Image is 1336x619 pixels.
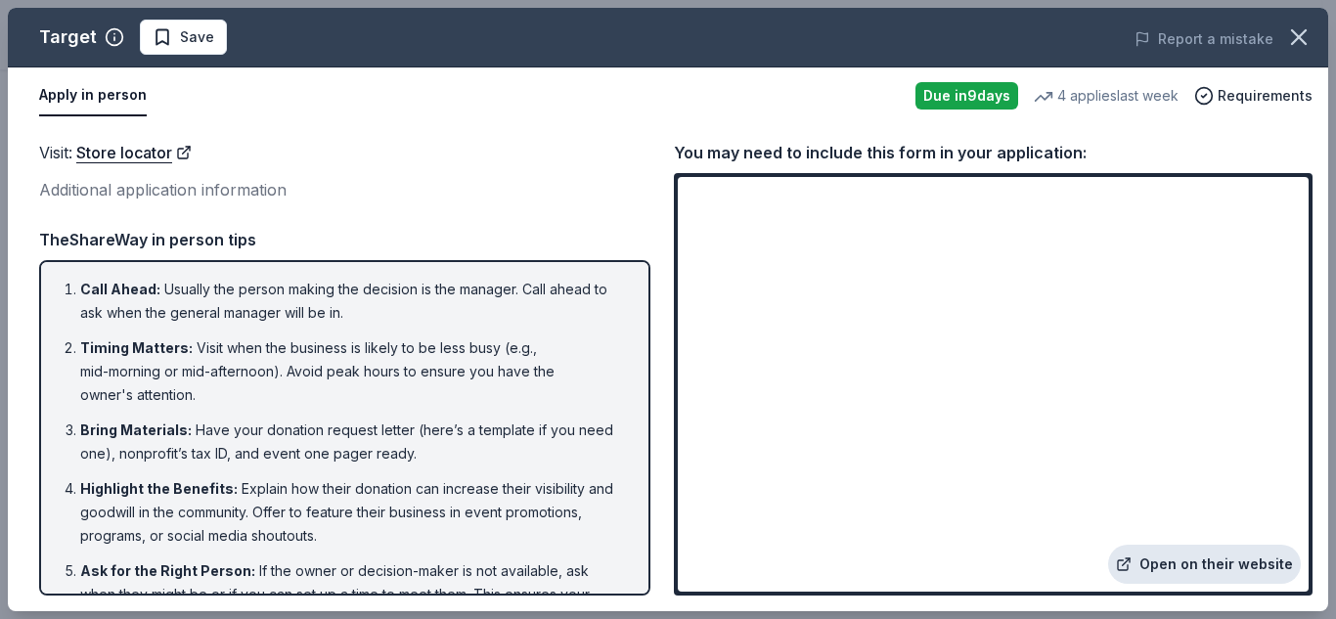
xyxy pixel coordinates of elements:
[80,477,621,548] li: Explain how their donation can increase their visibility and goodwill in the community. Offer to ...
[39,22,97,53] div: Target
[1135,27,1273,51] button: Report a mistake
[180,25,214,49] span: Save
[39,177,650,202] div: Additional application information
[1194,84,1313,108] button: Requirements
[1034,84,1179,108] div: 4 applies last week
[80,278,621,325] li: Usually the person making the decision is the manager. Call ahead to ask when the general manager...
[80,421,192,438] span: Bring Materials :
[80,562,255,579] span: Ask for the Right Person :
[1218,84,1313,108] span: Requirements
[80,480,238,497] span: Highlight the Benefits :
[80,336,621,407] li: Visit when the business is likely to be less busy (e.g., mid-morning or mid-afternoon). Avoid pea...
[674,140,1313,165] div: You may need to include this form in your application:
[80,281,160,297] span: Call Ahead :
[1108,545,1301,584] a: Open on their website
[39,75,147,116] button: Apply in person
[76,140,192,165] a: Store locator
[140,20,227,55] button: Save
[915,82,1018,110] div: Due in 9 days
[39,227,650,252] div: TheShareWay in person tips
[80,419,621,465] li: Have your donation request letter (here’s a template if you need one), nonprofit’s tax ID, and ev...
[39,140,650,165] div: Visit :
[80,339,193,356] span: Timing Matters :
